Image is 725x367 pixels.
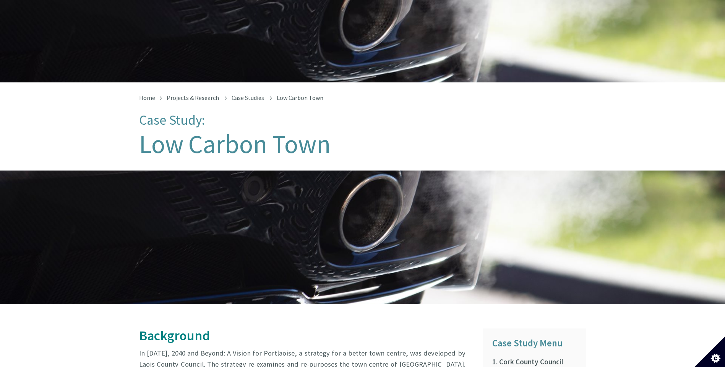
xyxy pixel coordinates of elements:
p: Case Study: [139,113,586,128]
button: Set cookie preferences [694,336,725,367]
a: Home [139,94,155,101]
p: Case Study Menu [492,336,577,351]
a: Case Studies [232,94,264,101]
h1: Low Carbon Town [139,130,586,158]
span: Background [139,327,210,344]
a: Projects & Research [167,94,219,101]
span: Low Carbon Town [277,94,323,101]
